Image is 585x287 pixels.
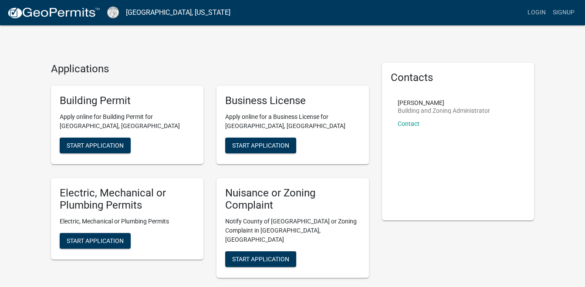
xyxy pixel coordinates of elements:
button: Start Application [60,233,131,249]
button: Start Application [225,138,296,153]
p: Apply online for Building Permit for [GEOGRAPHIC_DATA], [GEOGRAPHIC_DATA] [60,112,195,131]
button: Start Application [225,251,296,267]
p: Building and Zoning Administrator [398,108,490,114]
p: Apply online for a Business License for [GEOGRAPHIC_DATA], [GEOGRAPHIC_DATA] [225,112,360,131]
h5: Electric, Mechanical or Plumbing Permits [60,187,195,212]
a: Contact [398,120,419,127]
span: Start Application [67,142,124,149]
h5: Nuisance or Zoning Complaint [225,187,360,212]
span: Start Application [232,256,289,263]
span: Start Application [232,142,289,149]
img: Cook County, Georgia [107,7,119,18]
h5: Business License [225,95,360,107]
a: [GEOGRAPHIC_DATA], [US_STATE] [126,5,230,20]
span: Start Application [67,237,124,244]
h5: Building Permit [60,95,195,107]
p: Notify County of [GEOGRAPHIC_DATA] or Zoning Complaint in [GEOGRAPHIC_DATA], [GEOGRAPHIC_DATA] [225,217,360,244]
p: Electric, Mechanical or Plumbing Permits [60,217,195,226]
button: Start Application [60,138,131,153]
h4: Applications [51,63,369,75]
h5: Contacts [391,71,526,84]
a: Signup [549,4,578,21]
a: Login [524,4,549,21]
p: [PERSON_NAME] [398,100,490,106]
